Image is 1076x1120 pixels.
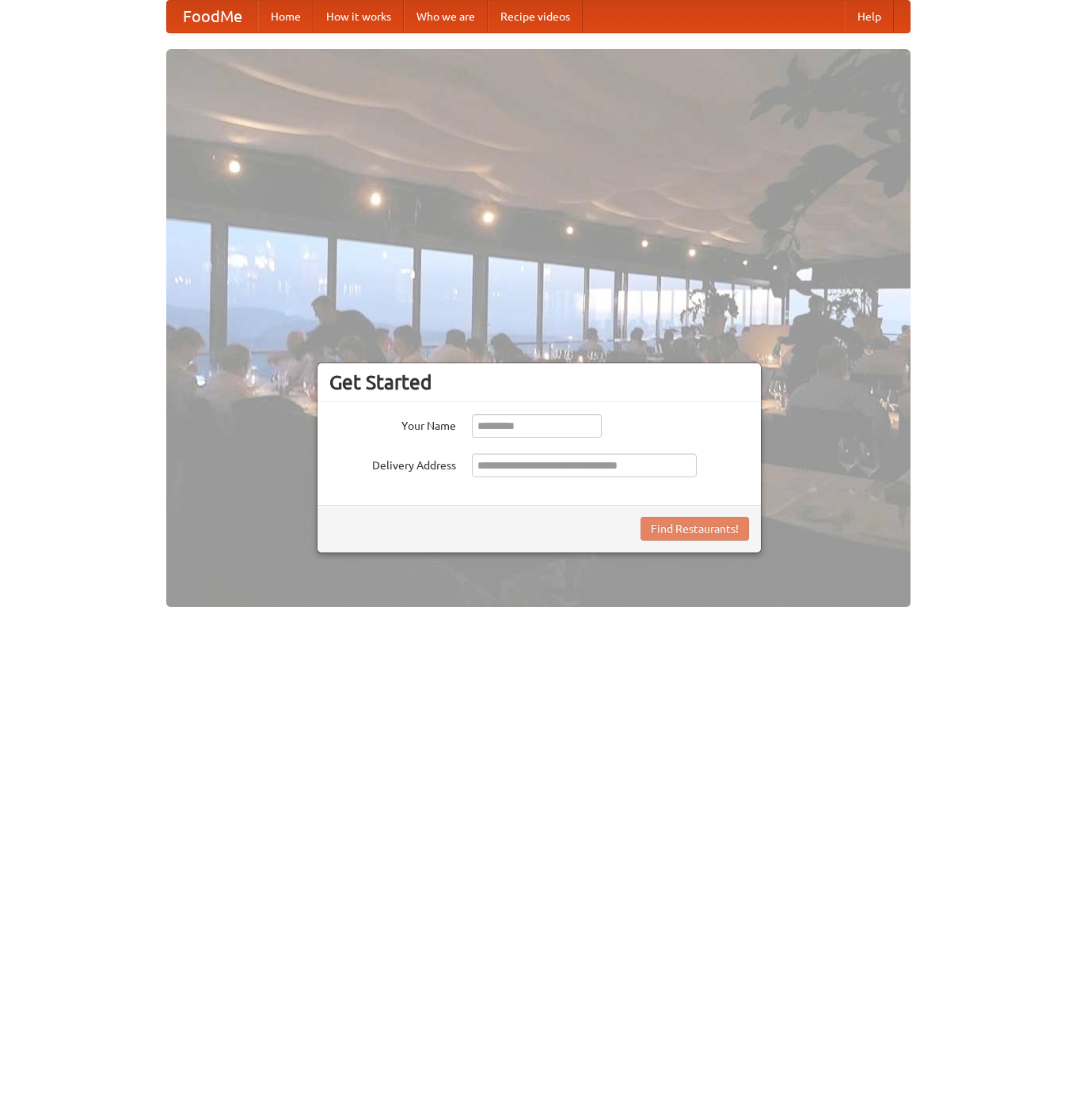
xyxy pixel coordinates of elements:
[167,1,258,32] a: FoodMe
[314,1,404,32] a: How it works
[329,414,456,434] label: Your Name
[329,454,456,473] label: Delivery Address
[845,1,894,32] a: Help
[258,1,314,32] a: Home
[488,1,583,32] a: Recipe videos
[404,1,488,32] a: Who we are
[329,370,749,394] h3: Get Started
[641,517,749,541] button: Find Restaurants!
